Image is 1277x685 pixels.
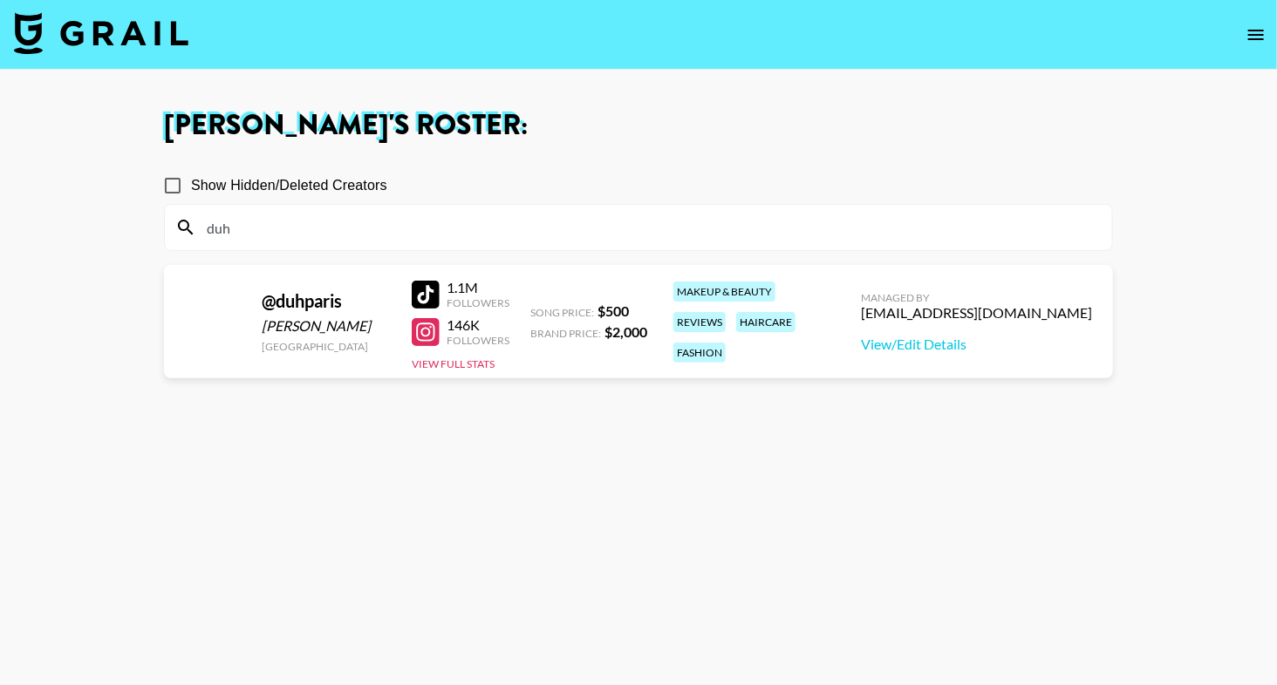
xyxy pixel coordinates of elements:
[861,336,1092,353] a: View/Edit Details
[530,306,594,319] span: Song Price:
[262,340,391,353] div: [GEOGRAPHIC_DATA]
[412,357,495,370] button: View Full Stats
[196,214,1102,241] input: Search by User Name
[673,312,726,332] div: reviews
[447,316,509,334] div: 146K
[530,327,601,340] span: Brand Price:
[164,112,1113,139] h1: [PERSON_NAME] 's Roster:
[604,323,647,340] strong: $ 2,000
[447,334,509,347] div: Followers
[736,312,796,332] div: haircare
[861,291,1092,304] div: Managed By
[1239,17,1274,52] button: open drawer
[262,317,391,335] div: [PERSON_NAME]
[191,175,387,196] span: Show Hidden/Deleted Creators
[673,281,775,302] div: makeup & beauty
[262,290,391,312] div: @ duhparis
[673,342,726,363] div: fashion
[447,296,509,309] div: Followers
[598,302,629,319] strong: $ 500
[14,12,188,54] img: Grail Talent
[861,304,1092,322] div: [EMAIL_ADDRESS][DOMAIN_NAME]
[447,279,509,296] div: 1.1M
